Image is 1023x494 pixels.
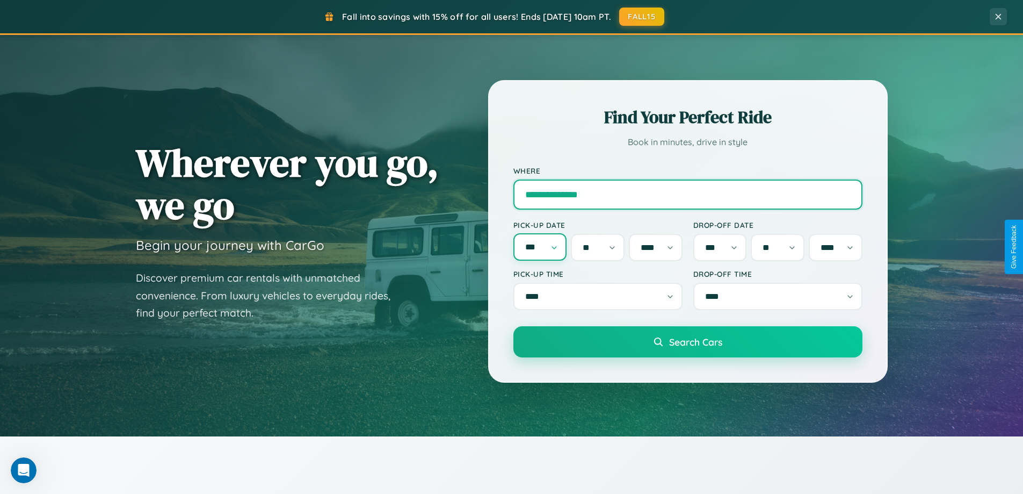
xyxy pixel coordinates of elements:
[513,134,862,150] p: Book in minutes, drive in style
[513,269,683,278] label: Pick-up Time
[513,166,862,175] label: Where
[1010,225,1018,269] div: Give Feedback
[136,141,439,226] h1: Wherever you go, we go
[693,269,862,278] label: Drop-off Time
[136,237,324,253] h3: Begin your journey with CarGo
[513,326,862,357] button: Search Cars
[11,457,37,483] iframe: Intercom live chat
[513,105,862,129] h2: Find Your Perfect Ride
[513,220,683,230] label: Pick-up Date
[669,336,722,348] span: Search Cars
[342,11,611,22] span: Fall into savings with 15% off for all users! Ends [DATE] 10am PT.
[136,269,404,322] p: Discover premium car rentals with unmatched convenience. From luxury vehicles to everyday rides, ...
[693,220,862,230] label: Drop-off Date
[619,8,664,26] button: FALL15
